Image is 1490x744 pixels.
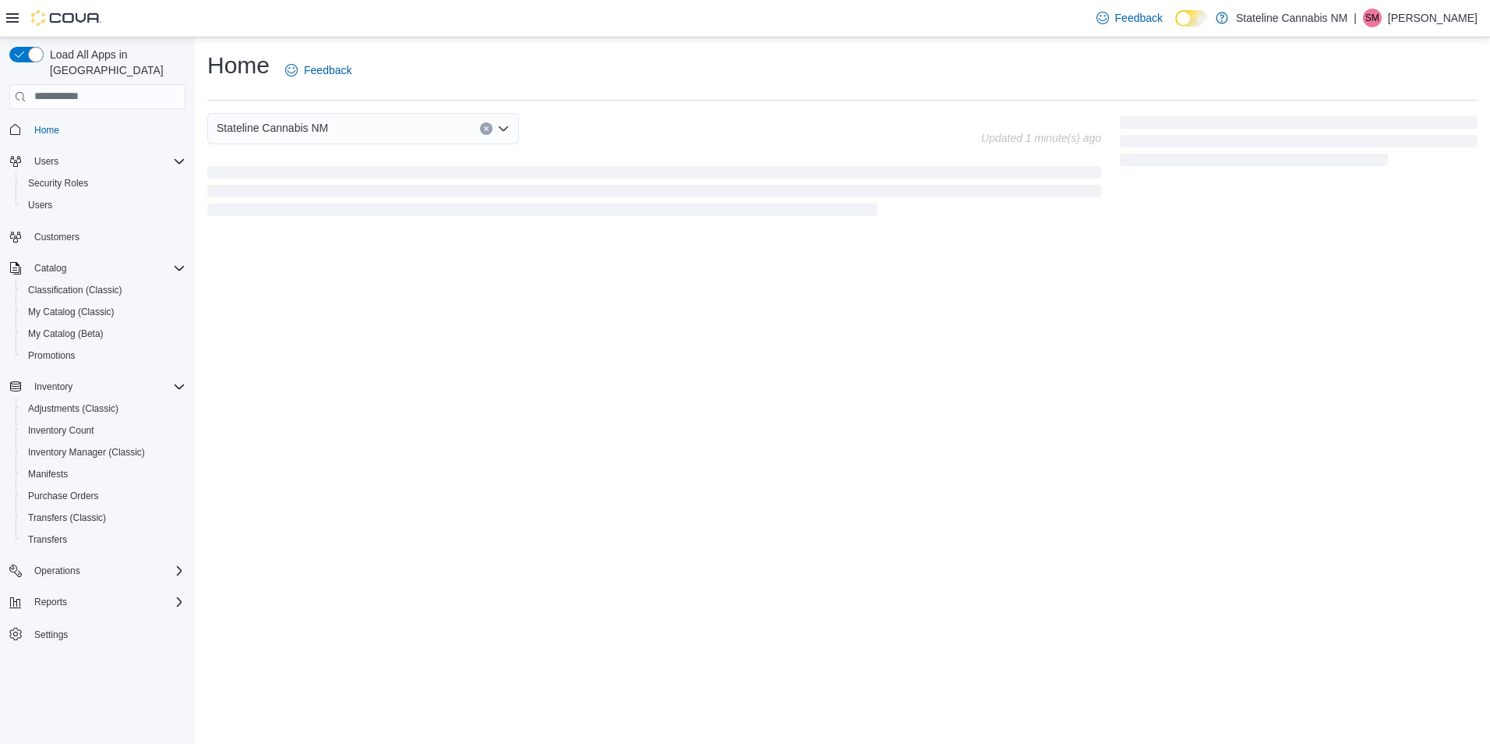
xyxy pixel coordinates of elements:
span: SM [1365,9,1379,27]
button: Users [16,194,192,216]
button: Home [3,119,192,141]
span: Inventory Manager (Classic) [22,443,185,462]
a: Users [22,196,58,214]
button: Promotions [16,345,192,367]
button: Inventory Manager (Classic) [16,441,192,463]
span: Promotions [28,349,76,362]
a: Manifests [22,465,74,484]
span: Adjustments (Classic) [22,399,185,418]
button: Transfers [16,529,192,551]
span: Security Roles [28,177,88,190]
span: Load All Apps in [GEOGRAPHIC_DATA] [44,47,185,78]
span: Inventory Count [22,421,185,440]
span: My Catalog (Classic) [22,303,185,321]
button: Open list of options [497,122,510,135]
button: Catalog [3,257,192,279]
span: Catalog [34,262,66,275]
button: Manifests [16,463,192,485]
p: Stateline Cannabis NM [1236,9,1347,27]
span: Feedback [1115,10,1163,26]
p: Updated 1 minute(s) ago [981,132,1101,144]
a: Customers [28,228,86,246]
h1: Home [207,50,270,81]
button: Customers [3,225,192,248]
span: Feedback [304,62,351,78]
a: Transfers [22,530,73,549]
a: Classification (Classic) [22,281,129,299]
span: Users [22,196,185,214]
span: Home [34,124,59,136]
span: Inventory [28,377,185,396]
span: Users [28,199,52,211]
span: Transfers [28,533,67,546]
a: Purchase Orders [22,487,105,505]
button: Reports [28,593,73,611]
span: Inventory [34,381,72,393]
span: Settings [34,629,68,641]
span: Home [28,120,185,140]
p: | [1354,9,1357,27]
span: Catalog [28,259,185,278]
button: Settings [3,622,192,645]
span: Purchase Orders [28,490,99,502]
a: Feedback [279,55,358,86]
div: Samuel Munoz [1363,9,1382,27]
button: Inventory Count [16,420,192,441]
span: Transfers (Classic) [22,508,185,527]
span: Operations [34,565,80,577]
button: Classification (Classic) [16,279,192,301]
a: Settings [28,625,74,644]
span: My Catalog (Classic) [28,306,115,318]
span: Promotions [22,346,185,365]
a: My Catalog (Beta) [22,324,110,343]
span: My Catalog (Beta) [28,328,104,340]
button: Purchase Orders [16,485,192,507]
span: Manifests [22,465,185,484]
span: Settings [28,624,185,643]
span: Users [28,152,185,171]
span: Inventory Count [28,424,94,437]
button: Reports [3,591,192,613]
span: Adjustments (Classic) [28,402,118,415]
button: Inventory [28,377,79,396]
span: Loading [1120,119,1478,169]
span: Transfers [22,530,185,549]
a: Transfers (Classic) [22,508,112,527]
span: Loading [207,169,1101,219]
span: Stateline Cannabis NM [217,119,328,137]
button: Adjustments (Classic) [16,398,192,420]
button: Clear input [480,122,493,135]
nav: Complex example [9,112,185,686]
input: Dark Mode [1175,10,1208,27]
button: Inventory [3,376,192,398]
button: Catalog [28,259,72,278]
span: Manifests [28,468,68,480]
span: Users [34,155,58,168]
button: Users [28,152,65,171]
span: Reports [34,596,67,608]
img: Cova [31,10,101,26]
a: Adjustments (Classic) [22,399,125,418]
a: Inventory Manager (Classic) [22,443,151,462]
span: Classification (Classic) [28,284,122,296]
a: Promotions [22,346,82,365]
a: Home [28,121,65,140]
a: Feedback [1090,2,1169,34]
button: Operations [3,560,192,582]
span: Reports [28,593,185,611]
span: Operations [28,562,185,580]
a: Inventory Count [22,421,101,440]
button: My Catalog (Classic) [16,301,192,323]
span: My Catalog (Beta) [22,324,185,343]
a: My Catalog (Classic) [22,303,121,321]
button: Operations [28,562,87,580]
span: Transfers (Classic) [28,512,106,524]
span: Customers [34,231,79,243]
span: Security Roles [22,174,185,193]
span: Customers [28,227,185,246]
span: Inventory Manager (Classic) [28,446,145,459]
button: My Catalog (Beta) [16,323,192,345]
span: Purchase Orders [22,487,185,505]
span: Classification (Classic) [22,281,185,299]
